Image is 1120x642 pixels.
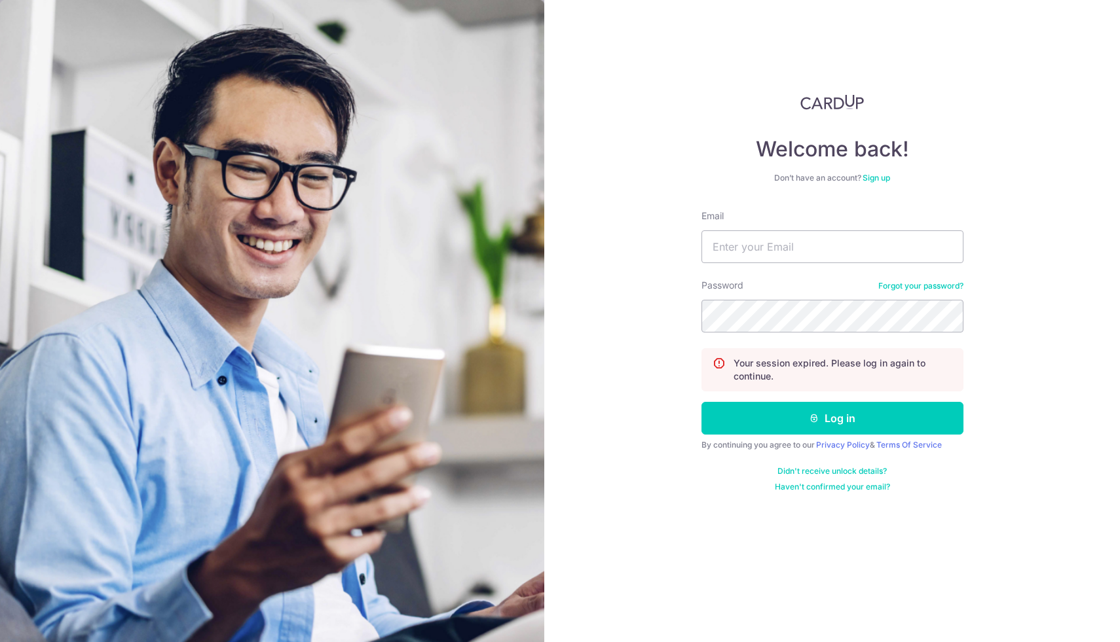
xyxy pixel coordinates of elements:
[816,440,870,450] a: Privacy Policy
[777,466,887,476] a: Didn't receive unlock details?
[701,209,724,223] label: Email
[701,402,963,435] button: Log in
[878,281,963,291] a: Forgot your password?
[734,357,952,383] p: Your session expired. Please log in again to continue.
[701,230,963,263] input: Enter your Email
[876,440,942,450] a: Terms Of Service
[701,440,963,450] div: By continuing you agree to our &
[863,173,890,183] a: Sign up
[701,136,963,162] h4: Welcome back!
[701,279,743,292] label: Password
[800,94,865,110] img: CardUp Logo
[701,173,963,183] div: Don’t have an account?
[775,482,890,492] a: Haven't confirmed your email?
